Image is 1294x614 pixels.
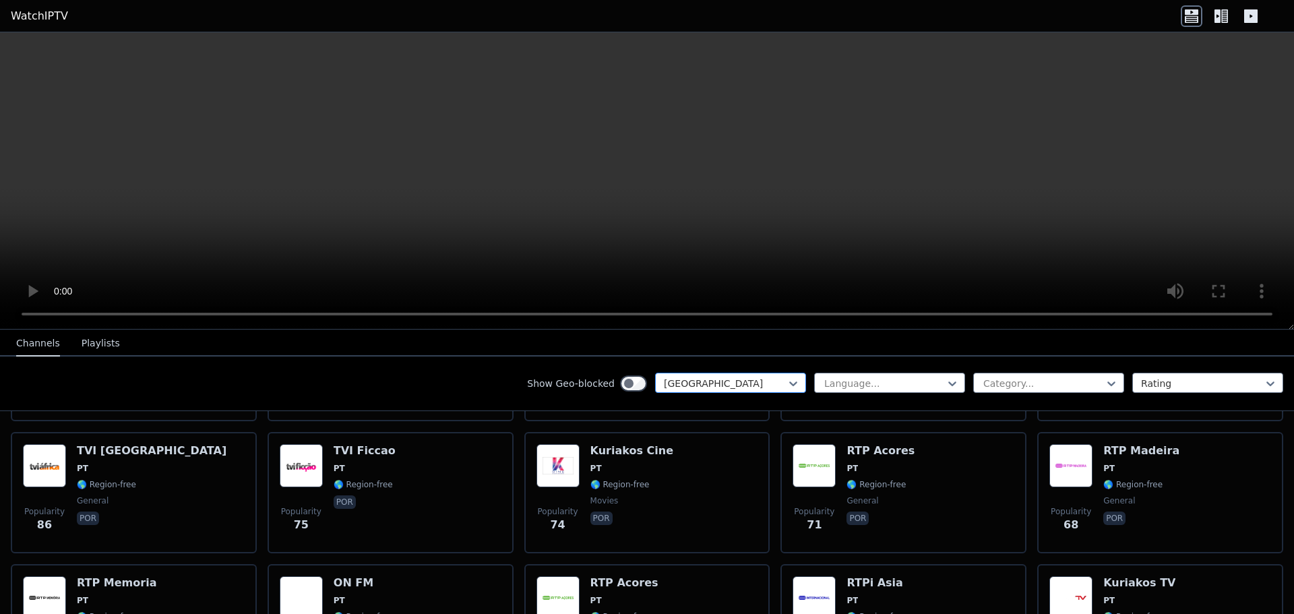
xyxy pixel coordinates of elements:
[23,444,66,487] img: TVI Africa
[1064,517,1078,533] span: 68
[334,595,345,606] span: PT
[846,495,878,506] span: general
[77,512,99,525] p: por
[82,331,120,357] button: Playlists
[334,463,345,474] span: PT
[1103,444,1179,458] h6: RTP Madeira
[334,495,356,509] p: por
[846,463,858,474] span: PT
[590,495,619,506] span: movies
[793,444,836,487] img: RTP Acores
[590,479,650,490] span: 🌎 Region-free
[16,331,60,357] button: Channels
[24,506,65,517] span: Popularity
[590,463,602,474] span: PT
[294,517,309,533] span: 75
[1103,512,1126,525] p: por
[794,506,834,517] span: Popularity
[590,595,602,606] span: PT
[77,595,88,606] span: PT
[77,463,88,474] span: PT
[11,8,68,24] a: WatchIPTV
[590,576,658,590] h6: RTP Acores
[527,377,615,390] label: Show Geo-blocked
[281,506,321,517] span: Popularity
[807,517,822,533] span: 71
[590,444,673,458] h6: Kuriakos Cine
[334,444,396,458] h6: TVI Ficcao
[1103,495,1135,506] span: general
[590,512,613,525] p: por
[1103,479,1163,490] span: 🌎 Region-free
[846,444,915,458] h6: RTP Acores
[536,444,580,487] img: Kuriakos Cine
[280,444,323,487] img: TVI Ficcao
[334,576,393,590] h6: ON FM
[846,512,869,525] p: por
[538,506,578,517] span: Popularity
[77,479,136,490] span: 🌎 Region-free
[77,576,156,590] h6: RTP Memoria
[1103,576,1175,590] h6: Kuriakos TV
[550,517,565,533] span: 74
[1103,463,1115,474] span: PT
[37,517,52,533] span: 86
[1103,595,1115,606] span: PT
[334,479,393,490] span: 🌎 Region-free
[77,444,226,458] h6: TVI [GEOGRAPHIC_DATA]
[1049,444,1092,487] img: RTP Madeira
[77,495,109,506] span: general
[846,595,858,606] span: PT
[846,479,906,490] span: 🌎 Region-free
[1051,506,1091,517] span: Popularity
[846,576,906,590] h6: RTPi Asia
